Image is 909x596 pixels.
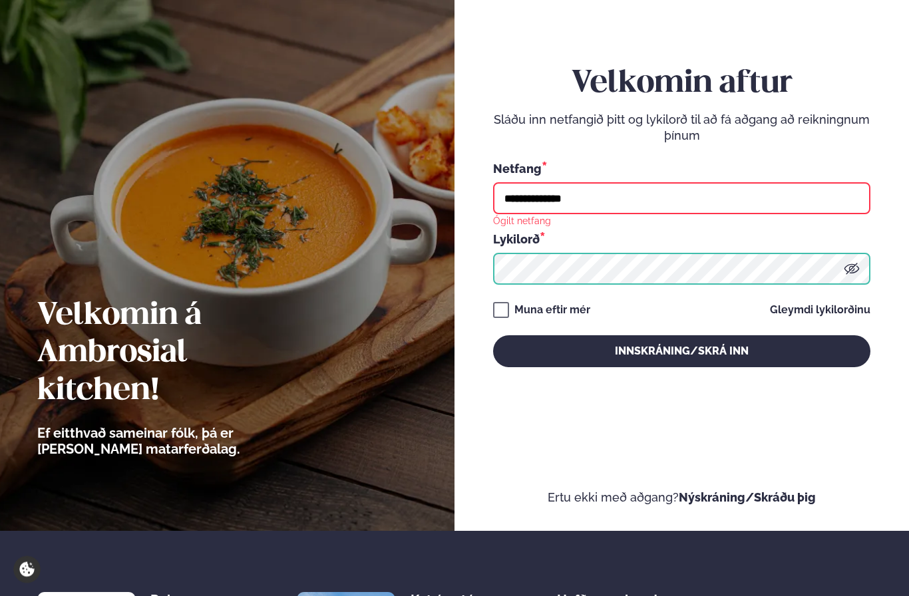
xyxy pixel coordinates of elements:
a: Cookie settings [13,555,41,583]
p: Sláðu inn netfangið þitt og lykilorð til að fá aðgang að reikningnum þínum [493,112,870,144]
div: Ógilt netfang [493,214,551,226]
h2: Velkomin aftur [493,65,870,102]
div: Netfang [493,160,870,177]
p: Ef eitthvað sameinar fólk, þá er [PERSON_NAME] matarferðalag. [37,425,313,457]
a: Nýskráning/Skráðu þig [679,490,816,504]
button: Innskráning/Skrá inn [493,335,870,367]
p: Ertu ekki með aðgang? [492,490,872,506]
div: Lykilorð [493,230,870,247]
h2: Velkomin á Ambrosial kitchen! [37,297,313,409]
a: Gleymdi lykilorðinu [770,305,870,315]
